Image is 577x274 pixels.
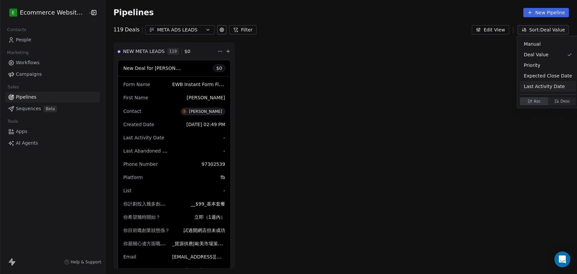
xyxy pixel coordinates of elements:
[524,83,565,90] span: Last Activity Date
[520,39,576,92] div: Suggestions
[524,72,572,79] span: Expected Close Date
[524,41,541,48] span: Manual
[524,51,549,58] span: Deal Value
[524,62,541,69] span: Priority
[560,99,570,104] span: Desc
